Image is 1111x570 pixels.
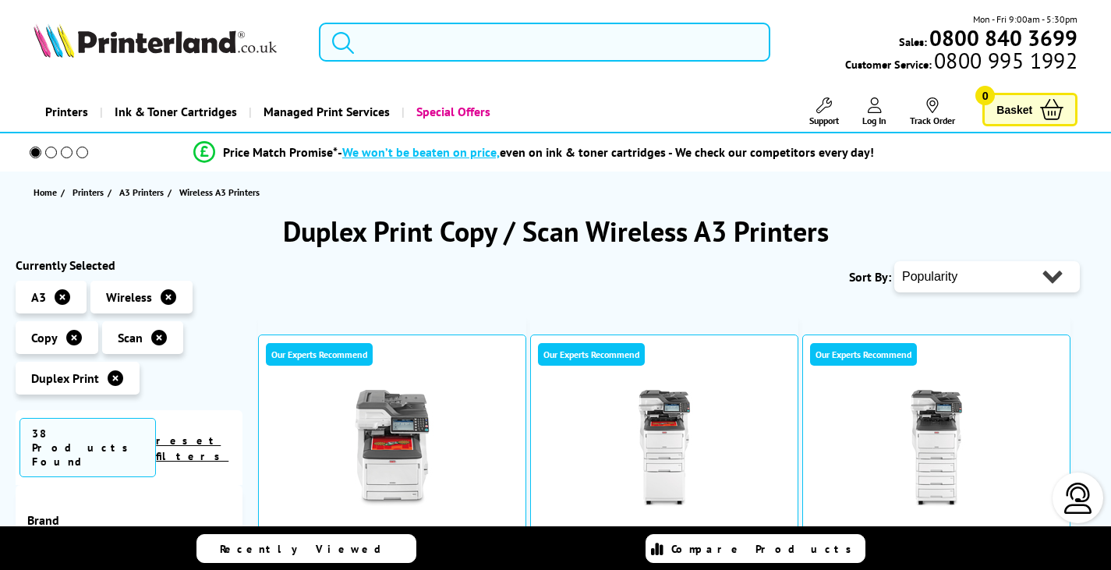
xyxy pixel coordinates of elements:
[1063,483,1094,514] img: user-headset-light.svg
[878,494,995,510] a: OKI MC883dnvw
[809,115,839,126] span: Support
[115,92,237,132] span: Ink & Toner Cartridges
[266,343,373,366] div: Our Experts Recommend
[34,23,277,58] img: Printerland Logo
[809,97,839,126] a: Support
[606,494,723,510] a: OKI MC883dnctw
[982,93,1077,126] a: Basket 0
[156,434,228,463] a: reset filters
[34,184,61,200] a: Home
[646,534,865,563] a: Compare Products
[119,184,164,200] span: A3 Printers
[31,370,99,386] span: Duplex Print
[119,184,168,200] a: A3 Printers
[31,330,58,345] span: Copy
[334,494,451,510] a: OKI MC883dnw
[34,23,299,61] a: Printerland Logo
[606,390,723,507] img: OKI MC883dnctw
[338,144,874,160] div: - even on ink & toner cartridges - We check our competitors every day!
[31,289,46,305] span: A3
[220,542,397,556] span: Recently Viewed
[16,213,1095,250] h1: Duplex Print Copy / Scan Wireless A3 Printers
[179,186,260,198] span: Wireless A3 Printers
[975,86,995,105] span: 0
[8,139,1060,166] li: modal_Promise
[16,257,242,273] div: Currently Selected
[402,92,502,132] a: Special Offers
[27,512,231,528] span: Brand
[910,97,955,126] a: Track Order
[862,115,886,126] span: Log In
[73,184,104,200] span: Printers
[334,390,451,507] img: OKI MC883dnw
[929,23,1077,52] b: 0800 840 3699
[927,30,1077,45] a: 0800 840 3699
[223,144,338,160] span: Price Match Promise*
[845,53,1077,72] span: Customer Service:
[996,99,1032,120] span: Basket
[878,390,995,507] img: OKI MC883dnvw
[342,144,500,160] span: We won’t be beaten on price,
[341,522,444,543] a: OKI MC883dnw
[862,97,886,126] a: Log In
[538,343,645,366] div: Our Experts Recommend
[118,330,143,345] span: Scan
[973,12,1077,27] span: Mon - Fri 9:00am - 5:30pm
[249,92,402,132] a: Managed Print Services
[106,289,152,305] span: Wireless
[849,269,891,285] span: Sort By:
[73,184,108,200] a: Printers
[196,534,416,563] a: Recently Viewed
[899,34,927,49] span: Sales:
[607,522,722,543] a: OKI MC883dnctw
[671,542,860,556] span: Compare Products
[932,53,1077,68] span: 0800 995 1992
[34,92,100,132] a: Printers
[810,343,917,366] div: Our Experts Recommend
[100,92,249,132] a: Ink & Toner Cartridges
[880,522,992,543] a: OKI MC883dnvw
[19,418,156,477] span: 38 Products Found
